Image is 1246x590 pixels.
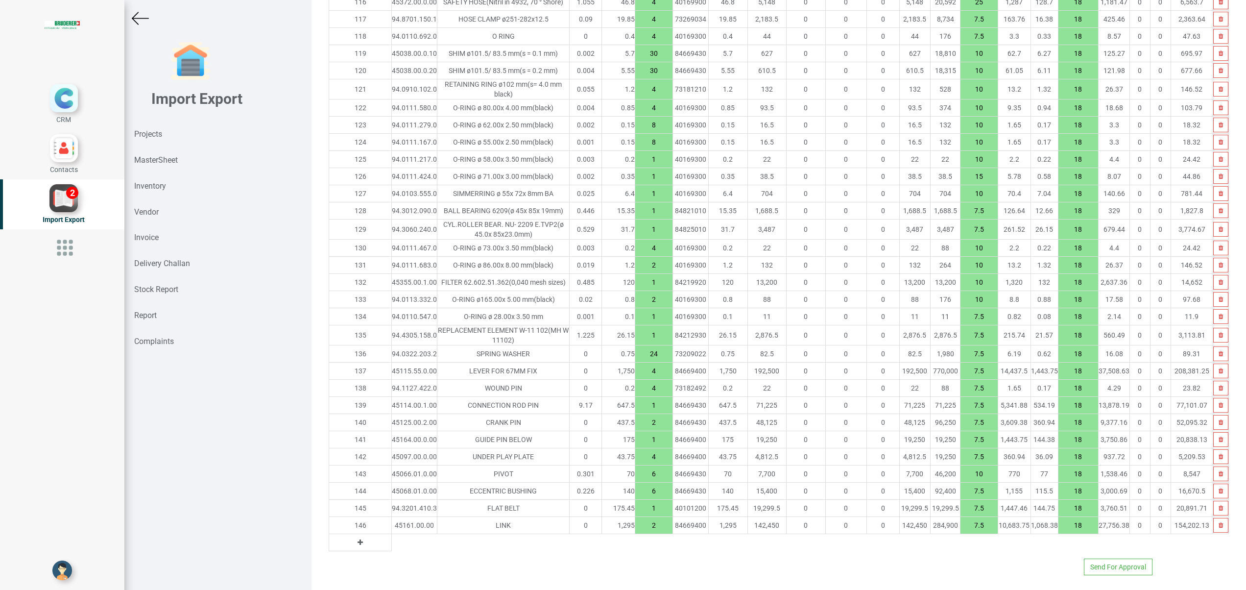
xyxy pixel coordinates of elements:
td: 6.4 [602,185,635,202]
td: 127 [329,185,392,202]
td: 19.85 [709,11,747,28]
td: 62.7 [998,45,1030,62]
td: 16.5 [747,117,786,134]
td: 0 [1130,117,1150,134]
td: 1.65 [998,117,1030,134]
td: 0 [825,117,866,134]
td: 140.66 [1099,185,1130,202]
span: (s = 0.2 mm) [520,67,558,74]
div: SIMMERRING ø 55x 72x 8mm BA [437,189,569,198]
td: 0 [786,220,825,240]
span: (s = 0.1 mm) [520,49,558,57]
td: 1,827.8 [1171,202,1213,220]
td: 4.4 [1099,151,1130,168]
td: 0.35 [709,168,747,185]
td: 0 [1130,45,1150,62]
td: 704 [899,185,930,202]
td: 0 [1130,202,1150,220]
td: 15.35 [602,202,635,220]
td: 374 [930,99,960,117]
td: 163.76 [998,11,1030,28]
td: 0.002 [570,45,602,62]
div: HOSE CLAMP ø251-282x12.5 [437,14,569,24]
td: 61.05 [998,62,1030,79]
td: 0.85 [602,99,635,117]
td: 0.4 [709,28,747,45]
td: 40169300 [673,185,709,202]
td: 2,183.5 [747,11,786,28]
td: 8,734 [930,11,960,28]
td: 0.17 [1030,134,1058,151]
td: 7.04 [1030,185,1058,202]
b: Import Export [151,90,242,107]
strong: Invoice [134,233,159,242]
span: Contacts [50,166,78,173]
div: RETAINING RING ø102 mm [437,79,569,99]
td: 1.2 [709,79,747,99]
td: 704 [930,185,960,202]
td: 40169300 [673,168,709,185]
td: 3,487 [930,220,960,240]
td: 40169300 [673,28,709,45]
td: 16.38 [1030,11,1058,28]
td: 0.2 [602,151,635,168]
span: (black) [532,104,553,112]
td: 13.2 [998,79,1030,99]
td: 120 [329,62,392,79]
div: O RING [437,31,569,41]
td: 38.5 [899,168,930,185]
td: 0 [866,62,899,79]
td: 2.2 [998,151,1030,168]
div: 94.0110.692.0 [392,31,437,41]
td: 0 [1150,117,1171,134]
td: 610.5 [899,62,930,79]
td: 0 [570,28,602,45]
td: 5.55 [709,62,747,79]
td: 0 [1150,28,1171,45]
td: 18.32 [1171,117,1213,134]
td: 0.22 [1030,151,1058,168]
div: 94.0910.102.0 [392,84,437,94]
div: 94.0111.217.0 [392,154,437,164]
td: 146.52 [1171,79,1213,99]
td: 0 [1130,168,1150,185]
td: 93.5 [747,99,786,117]
td: 125.27 [1099,45,1130,62]
td: 0 [1150,62,1171,79]
td: 118 [329,28,392,45]
td: 0.94 [1030,99,1058,117]
td: 0.2 [602,240,635,257]
span: Import Export [43,216,85,223]
td: 0 [825,28,866,45]
span: (black) [532,172,553,180]
td: 0.002 [570,117,602,134]
td: 0 [786,28,825,45]
td: 677.66 [1171,62,1213,79]
strong: MasterSheet [134,155,178,165]
td: 0 [1150,185,1171,202]
td: 5.7 [602,45,635,62]
td: 0 [866,134,899,151]
td: 425.46 [1099,11,1130,28]
td: 0 [1150,220,1171,240]
td: 22 [899,151,930,168]
td: 261.52 [998,220,1030,240]
td: 31.7 [709,220,747,240]
td: 18.32 [1171,134,1213,151]
div: O-RING ø 55.00x 2.50 mm [437,137,569,147]
td: 0 [1130,185,1150,202]
td: 528 [930,79,960,99]
td: 19.85 [602,11,635,28]
td: 126 [329,168,392,185]
button: Send For Approval [1084,559,1152,575]
td: 0 [786,202,825,220]
td: 0 [786,185,825,202]
td: 0.33 [1030,28,1058,45]
td: 0 [786,117,825,134]
div: SHIM ø101.5/ 83.5 mm [437,66,569,75]
td: 1,688.5 [930,202,960,220]
div: 45038.00.0.20 [392,66,437,75]
td: 0 [786,151,825,168]
td: 22 [930,151,960,168]
td: 121 [329,79,392,99]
